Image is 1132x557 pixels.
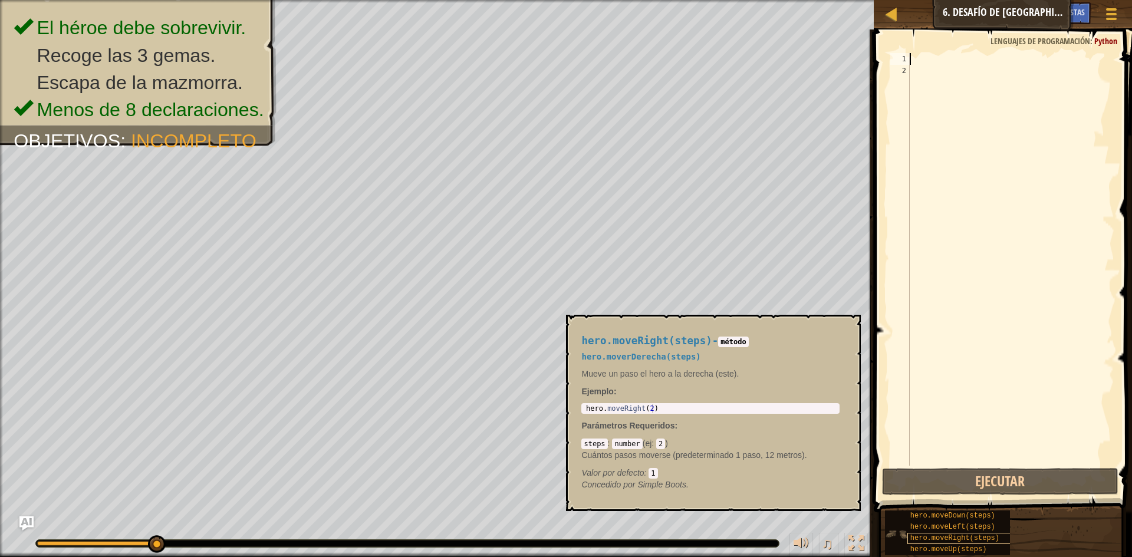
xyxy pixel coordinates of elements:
[120,130,131,151] span: :
[37,17,246,38] span: El héroe debe sobrevivir.
[608,439,613,448] span: :
[131,130,256,151] span: Incompleto
[819,533,839,557] button: ♫
[885,523,907,545] img: portrait.png
[651,439,656,448] span: :
[581,480,637,489] span: Concedido por
[649,468,657,479] code: 1
[581,421,674,430] span: Parámetros Requeridos
[581,449,840,461] p: Cuántos pasos moverse (predeterminado 1 paso, 12 metros).
[844,533,868,557] button: Cambia a pantalla completa.
[581,437,840,479] div: ( )
[910,523,995,531] span: hero.moveLeft(steps)
[1032,6,1052,18] span: Ask AI
[581,335,840,347] h4: -
[990,35,1090,47] span: Lenguajes de programación
[674,421,677,430] span: :
[581,387,613,396] span: Ejemplo
[910,545,987,553] span: hero.moveUp(steps)
[37,44,215,65] span: Recoge las 3 gemas.
[910,512,995,520] span: hero.moveDown(steps)
[644,468,649,477] span: :
[14,42,264,69] li: Recoge las 3 gemas.
[37,98,264,120] span: Menos de 8 declaraciones.
[1090,35,1094,47] span: :
[882,468,1118,495] button: Ejecutar
[581,368,840,380] p: Mueve un paso el hero a la derecha (este).
[19,516,34,530] button: Ask AI
[1097,2,1126,30] button: Mostrar menú de juego
[37,71,242,93] span: Escapa de la mazmorra.
[581,480,688,489] em: Simple Boots.
[910,534,999,542] span: hero.moveRight(steps)
[14,96,264,123] li: Menos de 8 declaraciones.
[14,69,264,96] li: Escapa de la mazmorra.
[1064,6,1085,18] span: Pistas
[821,535,833,552] span: ♫
[581,387,616,396] strong: :
[645,439,651,448] span: ej
[890,53,910,65] div: 1
[581,439,607,449] code: steps
[14,15,264,42] li: El héroe debe sobrevivir.
[1026,2,1058,24] button: Ask AI
[612,439,642,449] code: number
[14,130,120,151] span: Objetivos
[581,468,644,477] span: Valor por defecto
[656,439,665,449] code: 2
[890,65,910,77] div: 2
[789,533,813,557] button: Ajustar el volúmen
[1094,35,1117,47] span: Python
[581,352,700,361] span: hero.moverDerecha(steps)
[581,335,712,347] span: hero.moveRight(steps)
[718,337,748,347] code: método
